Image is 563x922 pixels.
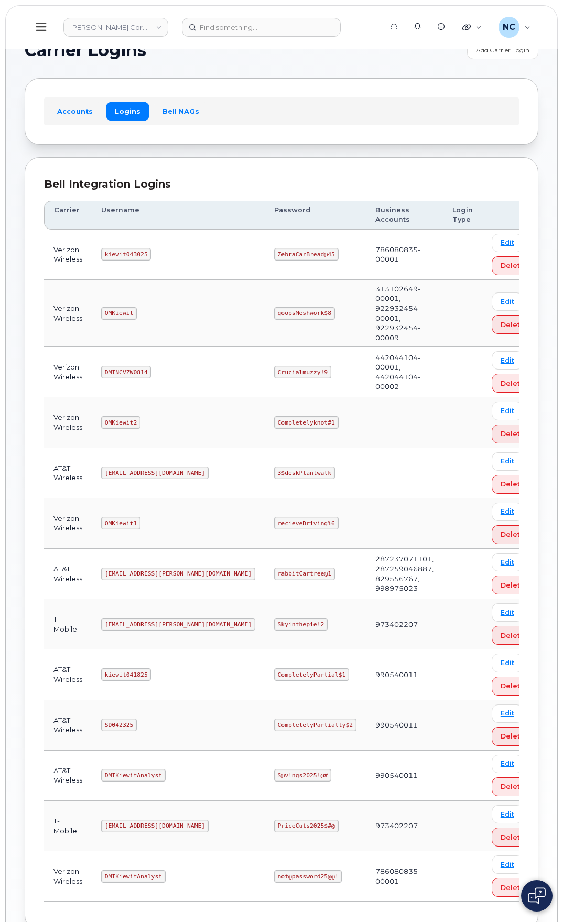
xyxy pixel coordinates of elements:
[44,498,92,549] td: Verizon Wireless
[492,256,534,275] button: Delete
[366,851,443,902] td: 786080835-00001
[274,517,339,529] code: recieveDriving%6
[492,234,523,252] a: Edit
[366,599,443,649] td: 973402207
[492,402,523,420] a: Edit
[492,727,534,746] button: Delete
[492,315,534,334] button: Delete
[366,347,443,397] td: 442044104-00001, 442044104-00002
[106,102,149,121] a: Logins
[101,668,151,681] code: kiewit041825
[44,851,92,902] td: Verizon Wireless
[467,41,538,59] a: Add Carrier Login
[366,280,443,347] td: 313102649-00001, 922932454-00001, 922932454-00009
[44,230,92,280] td: Verizon Wireless
[501,479,525,489] span: Delete
[492,452,523,471] a: Edit
[44,280,92,347] td: Verizon Wireless
[44,801,92,851] td: T-Mobile
[101,618,255,631] code: [EMAIL_ADDRESS][PERSON_NAME][DOMAIN_NAME]
[101,769,166,782] code: DMIKiewitAnalyst
[528,887,546,904] img: Open chat
[44,649,92,700] td: AT&T Wireless
[274,416,339,429] code: Completelyknot#1
[501,681,525,691] span: Delete
[501,529,525,539] span: Delete
[492,626,534,645] button: Delete
[274,668,349,681] code: CompletelyPartial$1
[25,42,146,58] span: Carrier Logins
[492,704,523,723] a: Edit
[274,769,331,782] code: S@v!ngs2025!@#
[101,517,140,529] code: OMKiewit1
[63,18,168,37] a: Kiewit Corporation
[492,777,534,796] button: Delete
[274,467,335,479] code: 3$deskPlantwalk
[101,568,255,580] code: [EMAIL_ADDRESS][PERSON_NAME][DOMAIN_NAME]
[492,475,534,494] button: Delete
[44,599,92,649] td: T-Mobile
[274,248,339,261] code: ZebraCarBread@45
[101,719,137,731] code: SD042325
[44,201,92,230] th: Carrier
[501,731,525,741] span: Delete
[366,230,443,280] td: 786080835-00001
[492,525,534,544] button: Delete
[101,248,151,261] code: kiewit043025
[366,751,443,801] td: 990540011
[443,201,482,230] th: Login Type
[492,855,523,874] a: Edit
[274,568,335,580] code: rabbitCartree@1
[501,631,525,641] span: Delete
[154,102,208,121] a: Bell NAGs
[492,351,523,370] a: Edit
[492,292,523,311] a: Edit
[491,17,538,38] div: Nicholas Capella
[44,397,92,448] td: Verizon Wireless
[492,374,534,393] button: Delete
[492,654,523,672] a: Edit
[44,448,92,498] td: AT&T Wireless
[501,429,525,439] span: Delete
[92,201,265,230] th: Username
[492,805,523,823] a: Edit
[366,801,443,851] td: 973402207
[366,549,443,599] td: 287237071101, 287259046887, 829556767, 998975023
[501,883,525,893] span: Delete
[44,549,92,599] td: AT&T Wireless
[492,503,523,521] a: Edit
[101,870,166,883] code: DMIKiewitAnalyst
[501,378,525,388] span: Delete
[501,261,525,270] span: Delete
[492,755,523,773] a: Edit
[44,751,92,801] td: AT&T Wireless
[501,782,525,791] span: Delete
[274,366,331,378] code: Crucialmuzzy!9
[492,677,534,696] button: Delete
[501,832,525,842] span: Delete
[101,416,140,429] code: OMKiewit2
[492,828,534,847] button: Delete
[274,870,342,883] code: not@password25@@!
[366,649,443,700] td: 990540011
[366,700,443,751] td: 990540011
[492,576,534,594] button: Delete
[44,700,92,751] td: AT&T Wireless
[274,618,328,631] code: Skyinthepie!2
[182,18,341,37] input: Find something...
[101,467,209,479] code: [EMAIL_ADDRESS][DOMAIN_NAME]
[274,820,339,832] code: PriceCuts2025$#@
[44,347,92,397] td: Verizon Wireless
[101,820,209,832] code: [EMAIL_ADDRESS][DOMAIN_NAME]
[501,580,525,590] span: Delete
[492,878,534,897] button: Delete
[492,603,523,622] a: Edit
[455,17,489,38] div: Quicklinks
[274,719,356,731] code: CompletelyPartially$2
[501,320,525,330] span: Delete
[44,177,519,192] div: Bell Integration Logins
[366,201,443,230] th: Business Accounts
[503,21,515,34] span: NC
[101,307,137,320] code: OMKiewit
[492,553,523,571] a: Edit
